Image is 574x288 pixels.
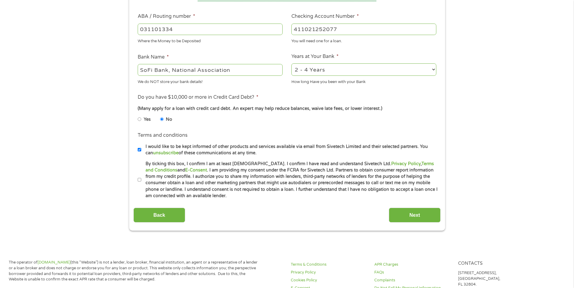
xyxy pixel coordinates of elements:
label: Yes [144,116,151,123]
label: ABA / Routing number [138,13,195,20]
a: Cookies Policy [291,277,367,283]
input: 345634636 [291,24,436,35]
div: Where the Money to be Deposited [138,36,283,44]
input: Back [133,208,185,222]
a: Terms and Conditions [146,161,434,173]
p: The operator of (this “Website”) is not a lender, loan broker, financial institution, an agent or... [9,260,260,283]
h4: Contacts [458,261,534,267]
a: APR Charges [374,262,451,267]
p: [STREET_ADDRESS], [GEOGRAPHIC_DATA], FL 32804. [458,270,534,287]
label: By ticking this box, I confirm I am at least [DEMOGRAPHIC_DATA]. I confirm I have read and unders... [141,161,438,199]
div: We do NOT store your bank details! [138,77,283,85]
label: Do you have $10,000 or more in Credit Card Debt? [138,94,258,101]
label: Checking Account Number [291,13,359,20]
div: (Many apply for a loan with credit card debt. An expert may help reduce balances, waive late fees... [138,105,436,112]
label: No [166,116,172,123]
a: [DOMAIN_NAME] [38,260,71,265]
input: 263177916 [138,24,283,35]
label: Terms and conditions [138,132,188,139]
a: unsubscribe [153,150,179,155]
a: Terms & Conditions [291,262,367,267]
a: Privacy Policy [391,161,421,166]
label: I would like to be kept informed of other products and services available via email from Sivetech... [141,143,438,156]
label: Bank Name [138,54,169,60]
a: E-Consent [185,168,207,173]
input: Next [389,208,441,222]
div: You will need one for a loan. [291,36,436,44]
div: How long Have you been with your Bank [291,77,436,85]
a: Complaints [374,277,451,283]
a: FAQs [374,270,451,275]
label: Years at Your Bank [291,53,339,60]
a: Privacy Policy [291,270,367,275]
